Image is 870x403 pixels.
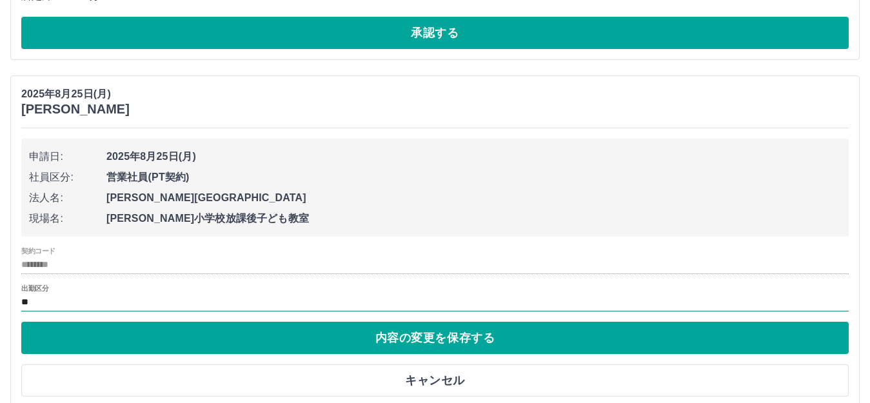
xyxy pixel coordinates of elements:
h3: [PERSON_NAME] [21,102,130,117]
span: 現場名: [29,211,106,226]
p: 2025年8月25日(月) [21,86,130,102]
span: 社員区分: [29,170,106,185]
span: 申請日: [29,149,106,164]
button: 承認する [21,17,849,49]
button: 内容の変更を保存する [21,322,849,354]
label: 出勤区分 [21,283,48,293]
span: 2025年8月25日(月) [106,149,841,164]
span: 法人名: [29,190,106,206]
span: 営業社員(PT契約) [106,170,841,185]
span: [PERSON_NAME]小学校放課後子ども教室 [106,211,841,226]
button: キャンセル [21,364,849,397]
span: [PERSON_NAME][GEOGRAPHIC_DATA] [106,190,841,206]
label: 契約コード [21,246,55,255]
